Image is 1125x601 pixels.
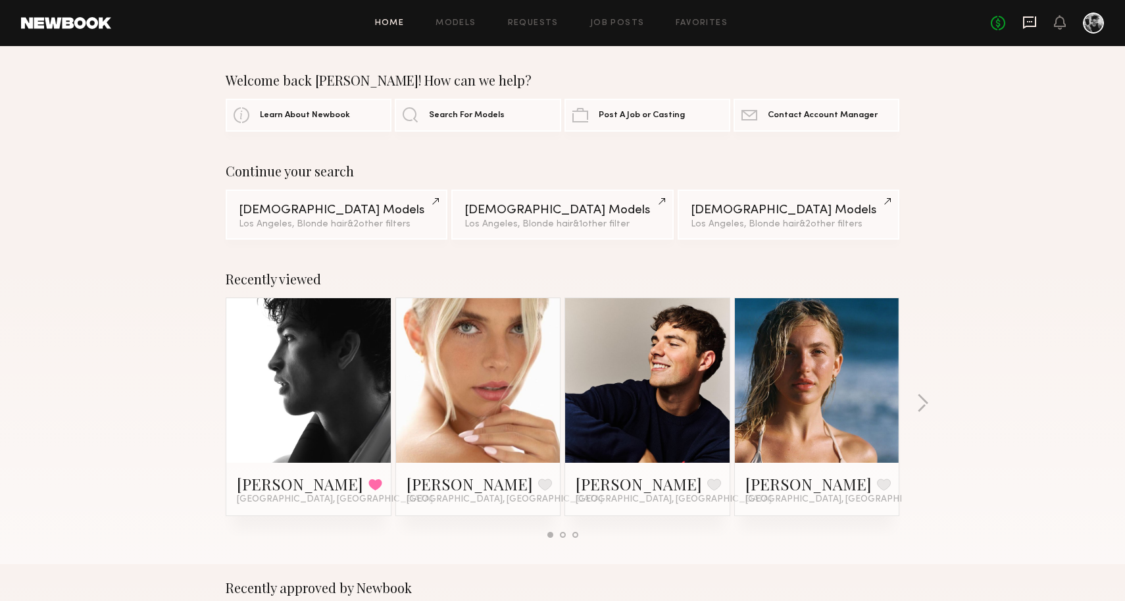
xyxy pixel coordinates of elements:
[590,19,645,28] a: Job Posts
[429,111,505,120] span: Search For Models
[691,220,886,229] div: Los Angeles, Blonde hair
[226,72,899,88] div: Welcome back [PERSON_NAME]! How can we help?
[464,204,660,217] div: [DEMOGRAPHIC_DATA] Models
[599,111,685,120] span: Post A Job or Casting
[407,494,603,505] span: [GEOGRAPHIC_DATA], [GEOGRAPHIC_DATA]
[237,473,363,494] a: [PERSON_NAME]
[226,163,899,179] div: Continue your search
[734,99,899,132] a: Contact Account Manager
[375,19,405,28] a: Home
[745,473,872,494] a: [PERSON_NAME]
[576,494,772,505] span: [GEOGRAPHIC_DATA], [GEOGRAPHIC_DATA]
[691,204,886,217] div: [DEMOGRAPHIC_DATA] Models
[239,220,434,229] div: Los Angeles, Blonde hair
[407,473,533,494] a: [PERSON_NAME]
[226,99,391,132] a: Learn About Newbook
[508,19,559,28] a: Requests
[436,19,476,28] a: Models
[226,580,899,596] div: Recently approved by Newbook
[451,190,673,240] a: [DEMOGRAPHIC_DATA] ModelsLos Angeles, Blonde hair&1other filter
[573,220,630,228] span: & 1 other filter
[745,494,941,505] span: [GEOGRAPHIC_DATA], [GEOGRAPHIC_DATA]
[239,204,434,217] div: [DEMOGRAPHIC_DATA] Models
[237,494,433,505] span: [GEOGRAPHIC_DATA], [GEOGRAPHIC_DATA]
[678,190,899,240] a: [DEMOGRAPHIC_DATA] ModelsLos Angeles, Blonde hair&2other filters
[226,271,899,287] div: Recently viewed
[676,19,728,28] a: Favorites
[768,111,878,120] span: Contact Account Manager
[226,190,447,240] a: [DEMOGRAPHIC_DATA] ModelsLos Angeles, Blonde hair&2other filters
[564,99,730,132] a: Post A Job or Casting
[347,220,411,228] span: & 2 other filter s
[395,99,561,132] a: Search For Models
[260,111,350,120] span: Learn About Newbook
[799,220,863,228] span: & 2 other filter s
[576,473,702,494] a: [PERSON_NAME]
[464,220,660,229] div: Los Angeles, Blonde hair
